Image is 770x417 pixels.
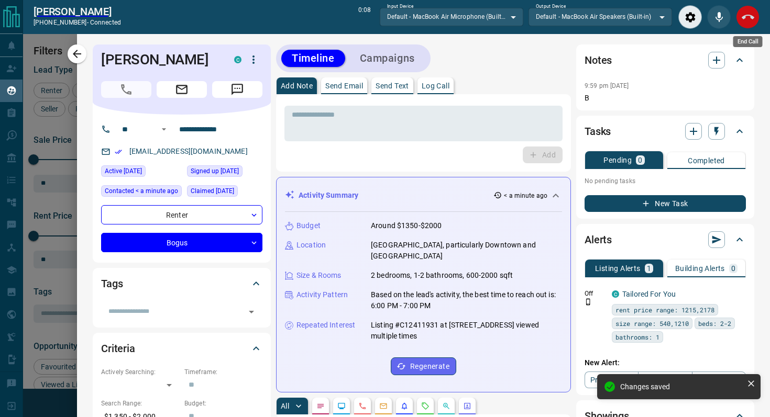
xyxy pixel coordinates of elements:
[296,240,326,251] p: Location
[296,289,348,300] p: Activity Pattern
[379,402,388,410] svg: Emails
[422,82,449,89] p: Log Call
[529,8,672,26] div: Default - MacBook Air Speakers (Built-in)
[299,190,358,201] p: Activity Summary
[615,318,689,329] span: size range: 540,1210
[358,402,367,410] svg: Calls
[212,81,262,98] span: Message
[678,5,702,29] div: Audio Settings
[371,270,513,281] p: 2 bedrooms, 1-2 bathrooms, 600-2000 sqft
[585,231,612,248] h2: Alerts
[585,119,746,144] div: Tasks
[638,371,692,388] a: Condos
[620,382,743,391] div: Changes saved
[442,402,450,410] svg: Opportunities
[595,265,641,272] p: Listing Alerts
[376,82,409,89] p: Send Text
[400,402,409,410] svg: Listing Alerts
[191,166,239,176] span: Signed up [DATE]
[184,367,262,377] p: Timeframe:
[34,5,121,18] h2: [PERSON_NAME]
[585,357,746,368] p: New Alert:
[638,156,642,164] p: 0
[675,265,725,272] p: Building Alerts
[101,185,182,200] div: Wed Oct 15 2025
[90,19,121,26] span: connected
[129,147,248,155] a: [EMAIL_ADDRESS][DOMAIN_NAME]
[187,185,262,200] div: Wed Oct 08 2025
[736,5,760,29] div: End Call
[371,220,442,231] p: Around $1350-$2000
[615,305,714,315] span: rent price range: 1215,2178
[234,56,241,63] div: condos.ca
[158,123,170,136] button: Open
[101,336,262,361] div: Criteria
[101,165,182,180] div: Thu Oct 09 2025
[380,8,523,26] div: Default - MacBook Air Microphone (Built-in)
[421,402,430,410] svg: Requests
[187,165,262,180] div: Wed Oct 08 2025
[191,186,234,196] span: Claimed [DATE]
[337,402,346,410] svg: Lead Browsing Activity
[101,367,179,377] p: Actively Searching:
[371,320,562,342] p: Listing #C12411931 at [STREET_ADDRESS] viewed multiple times
[603,156,632,164] p: Pending
[316,402,325,410] svg: Notes
[585,289,606,298] p: Off
[281,50,345,67] button: Timeline
[296,220,321,231] p: Budget
[585,173,746,189] p: No pending tasks
[585,82,629,89] p: 9:59 pm [DATE]
[34,18,121,27] p: [PHONE_NUMBER] -
[731,265,735,272] p: 0
[244,305,259,319] button: Open
[157,81,207,98] span: Email
[387,3,414,10] label: Input Device
[371,240,562,262] p: [GEOGRAPHIC_DATA], particularly Downtown and [GEOGRAPHIC_DATA]
[296,320,355,331] p: Repeated Interest
[285,186,562,205] div: Activity Summary< a minute ago
[101,51,218,68] h1: [PERSON_NAME]
[698,318,731,329] span: beds: 2-2
[585,371,639,388] a: Property
[105,166,142,176] span: Active [DATE]
[585,48,746,73] div: Notes
[688,157,725,164] p: Completed
[296,270,342,281] p: Size & Rooms
[115,148,122,155] svg: Email Verified
[101,399,179,408] p: Search Range:
[101,271,262,296] div: Tags
[585,195,746,212] button: New Task
[504,191,547,200] p: < a minute ago
[358,5,371,29] p: 0:08
[622,290,676,298] a: Tailored For You
[101,81,151,98] span: Call
[585,227,746,252] div: Alerts
[105,186,178,196] span: Contacted < a minute ago
[184,399,262,408] p: Budget:
[281,82,313,89] p: Add Note
[101,205,262,224] div: Renter
[101,233,262,252] div: Bogus
[391,357,456,375] button: Regenerate
[585,93,746,104] p: B
[371,289,562,311] p: Based on the lead's activity, the best time to reach out is: 6:00 PM - 7:00 PM
[281,402,289,410] p: All
[536,3,566,10] label: Output Device
[349,50,425,67] button: Campaigns
[101,275,123,292] h2: Tags
[615,332,659,342] span: bathrooms: 1
[733,36,763,47] div: End Call
[707,5,731,29] div: Mute
[585,52,612,69] h2: Notes
[647,265,651,272] p: 1
[463,402,471,410] svg: Agent Actions
[612,290,619,298] div: condos.ca
[585,298,592,306] svg: Push Notification Only
[585,123,611,140] h2: Tasks
[692,371,746,388] a: Mr.Loft
[325,82,363,89] p: Send Email
[101,340,135,357] h2: Criteria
